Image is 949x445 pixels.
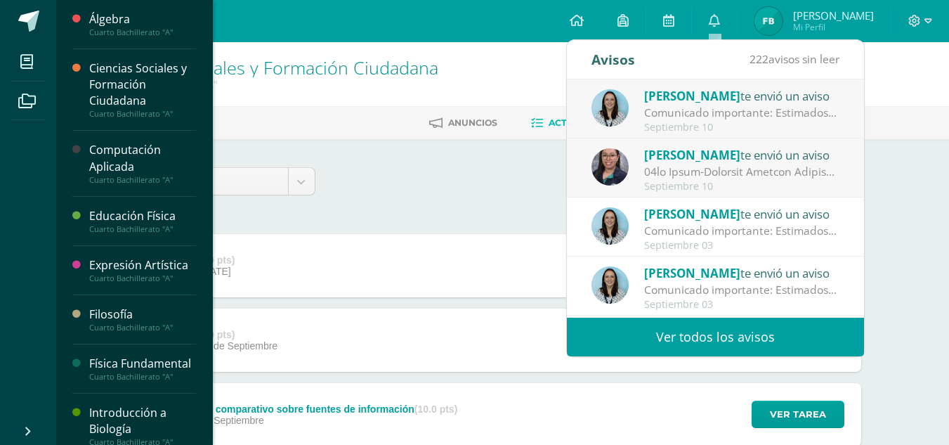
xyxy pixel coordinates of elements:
[448,117,497,128] span: Anuncios
[531,112,610,134] a: Actividades
[192,254,235,266] strong: (15.0 pts)
[89,27,196,37] div: Cuarto Bachillerato "A"
[89,257,196,283] a: Expresión ArtísticaCuarto Bachillerato "A"
[644,265,740,281] span: [PERSON_NAME]
[200,340,278,352] span: 24 de Septiembre
[754,7,783,35] img: 4f77dbc6e42657b8d0ce964fb58b13e3.png
[591,207,629,245] img: aed16db0a88ebd6752f21681ad1200a1.png
[89,356,196,372] div: Física Fundamental
[750,51,768,67] span: 222
[793,8,874,22] span: [PERSON_NAME]
[89,142,196,184] a: Computación AplicadaCuarto Bachillerato "A"
[752,401,844,428] button: Ver tarea
[644,122,839,134] div: Septiembre 10
[644,146,839,164] div: te envió un aviso
[192,329,235,340] strong: (10.0 pts)
[644,147,740,163] span: [PERSON_NAME]
[591,148,629,186] img: 6fb385528ffb729c9b944b13f11ee051.png
[89,11,196,27] div: Álgebra
[89,208,196,234] a: Educación FísicaCuarto Bachillerato "A"
[89,142,196,174] div: Computación Aplicada
[644,240,839,252] div: Septiembre 03
[644,88,740,104] span: [PERSON_NAME]
[770,401,826,427] span: Ver tarea
[89,372,196,382] div: Cuarto Bachillerato "A"
[591,40,635,79] div: Avisos
[200,266,231,277] span: [DATE]
[644,206,740,222] span: [PERSON_NAME]
[644,223,839,239] div: Comunicado importante: Estimados padres de familia, Les compartimos información importante relaci...
[89,11,196,37] a: ÁlgebraCuarto Bachillerato "A"
[591,89,629,127] img: aed16db0a88ebd6752f21681ad1200a1.png
[644,86,839,105] div: te envió un aviso
[156,168,277,195] span: Unidad 4
[89,60,196,119] a: Ciencias Sociales y Formación CiudadanaCuarto Bachillerato "A"
[89,60,196,109] div: Ciencias Sociales y Formación Ciudadana
[644,181,839,193] div: Septiembre 10
[110,58,438,77] h1: Ciencias Sociales y Formación Ciudadana
[110,77,438,91] div: Cuarto Bachillerato 'A'
[644,164,839,180] div: 10th Grade-Research Project Presentations : Dear 10th Grade Parents, Warm greetings. We are pleas...
[89,356,196,382] a: Física FundamentalCuarto Bachillerato "A"
[89,257,196,273] div: Expresión Artística
[110,56,438,79] a: Ciencias Sociales y Formación Ciudadana
[89,307,196,333] a: FilosofíaCuarto Bachillerato "A"
[591,266,629,304] img: aed16db0a88ebd6752f21681ad1200a1.png
[186,415,264,426] span: 24 de Septiembre
[89,405,196,437] div: Introducción a Biología
[414,404,457,415] strong: (10.0 pts)
[161,404,457,415] div: F6 Análisis comparativo sobre fuentes de información
[644,205,839,223] div: te envió un aviso
[793,21,874,33] span: Mi Perfil
[89,208,196,224] div: Educación Física
[89,175,196,185] div: Cuarto Bachillerato "A"
[145,168,315,195] a: Unidad 4
[89,323,196,333] div: Cuarto Bachillerato "A"
[644,299,839,311] div: Septiembre 03
[429,112,497,134] a: Anuncios
[89,307,196,323] div: Filosofía
[567,318,864,356] a: Ver todos los avisos
[89,273,196,283] div: Cuarto Bachillerato "A"
[549,117,610,128] span: Actividades
[750,51,839,67] span: avisos sin leer
[644,282,839,298] div: Comunicado importante: Estimados padres de familia, Les compartimos información importante relaci...
[89,109,196,119] div: Cuarto Bachillerato "A"
[161,329,277,340] div: Fase 2
[644,105,839,121] div: Comunicado importante: Estimados padres de familia, Les compartimos información importante para t...
[89,224,196,234] div: Cuarto Bachillerato "A"
[644,264,839,282] div: te envió un aviso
